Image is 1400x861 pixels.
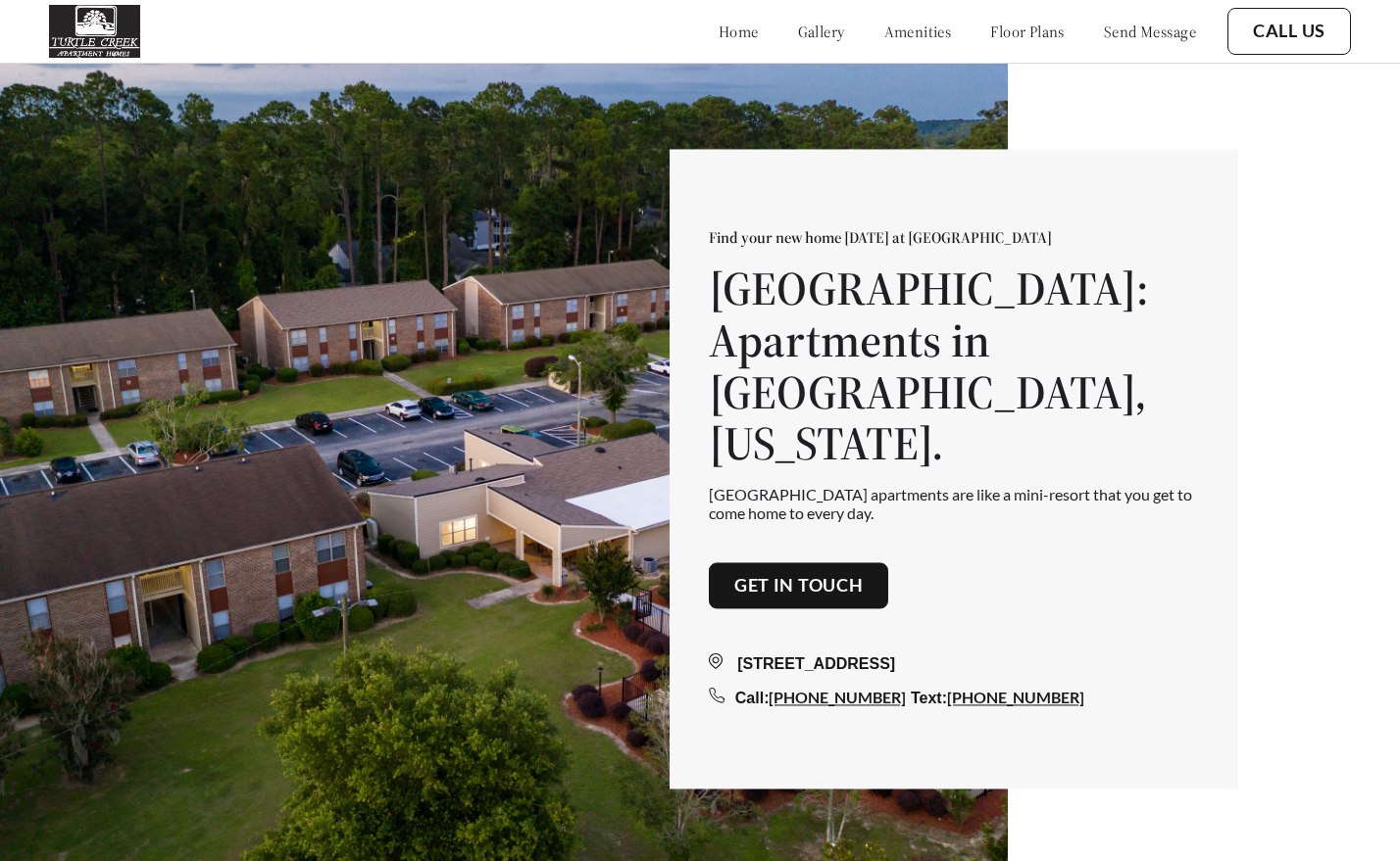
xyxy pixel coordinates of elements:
[1253,21,1325,42] a: Call Us
[1104,22,1196,41] a: send message
[709,653,1199,677] div: [STREET_ADDRESS]
[709,227,1199,247] p: Find your new home [DATE] at [GEOGRAPHIC_DATA]
[798,22,845,41] a: gallery
[709,263,1199,469] h1: [GEOGRAPHIC_DATA]: Apartments in [GEOGRAPHIC_DATA], [US_STATE].
[735,691,770,707] span: Call:
[709,562,889,609] button: Get in touch
[709,486,1199,523] p: [GEOGRAPHIC_DATA] apartments are like a mini-resort that you get to come home to every day.
[911,691,947,707] span: Text:
[947,689,1084,707] a: [PHONE_NUMBER]
[769,689,906,707] a: [PHONE_NUMBER]
[734,575,864,597] a: Get in touch
[884,22,952,41] a: amenities
[49,5,140,58] img: turtle_creek_logo.png
[990,22,1065,41] a: floor plans
[1227,8,1351,55] button: Call Us
[719,22,759,41] a: home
